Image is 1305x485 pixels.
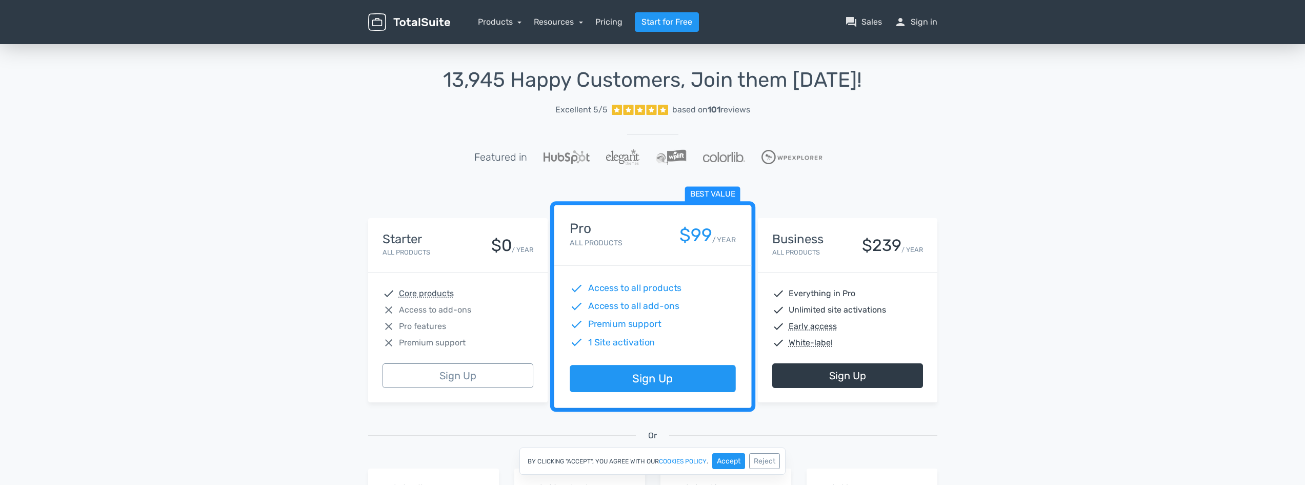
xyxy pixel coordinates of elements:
[588,336,655,349] span: 1 Site activation
[648,430,657,442] span: Or
[606,149,639,165] img: ElegantThemes
[555,104,608,116] span: Excellent 5/5
[570,282,583,295] span: check
[383,248,430,256] small: All Products
[703,152,745,162] img: Colorlib
[708,105,720,114] strong: 101
[789,337,833,349] abbr: White-label
[789,287,855,300] span: Everything in Pro
[383,320,395,333] span: close
[570,239,622,247] small: All Products
[368,13,450,31] img: TotalSuite for WordPress
[761,150,822,164] img: WPExplorer
[368,100,937,120] a: Excellent 5/5 based on101reviews
[491,237,512,255] div: $0
[789,320,837,333] abbr: Early access
[845,16,882,28] a: question_answerSales
[399,320,446,333] span: Pro features
[772,320,785,333] span: check
[901,245,923,255] small: / YEAR
[656,149,686,165] img: WPLift
[845,16,857,28] span: question_answer
[368,69,937,91] h1: 13,945 Happy Customers, Join them [DATE]!
[570,221,622,236] h4: Pro
[595,16,623,28] a: Pricing
[399,287,454,300] abbr: Core products
[772,337,785,349] span: check
[862,237,901,255] div: $239
[383,287,395,300] span: check
[383,337,395,349] span: close
[478,17,522,27] a: Products
[772,304,785,316] span: check
[399,304,471,316] span: Access to add-ons
[544,150,590,164] img: Hubspot
[383,363,533,388] a: Sign Up
[672,104,750,116] div: based on reviews
[894,16,937,28] a: personSign in
[772,287,785,300] span: check
[749,453,780,469] button: Reject
[588,318,661,331] span: Premium support
[570,365,735,393] a: Sign Up
[570,318,583,331] span: check
[588,282,681,295] span: Access to all products
[685,187,740,203] span: Best value
[474,151,527,163] h5: Featured in
[894,16,907,28] span: person
[399,337,466,349] span: Premium support
[383,232,430,246] h4: Starter
[772,248,820,256] small: All Products
[534,17,583,27] a: Resources
[712,235,735,245] small: / YEAR
[570,300,583,313] span: check
[712,453,745,469] button: Accept
[512,245,533,255] small: / YEAR
[635,12,699,32] a: Start for Free
[570,336,583,349] span: check
[772,232,824,246] h4: Business
[519,448,786,475] div: By clicking "Accept", you agree with our .
[383,304,395,316] span: close
[789,304,886,316] span: Unlimited site activations
[588,300,679,313] span: Access to all add-ons
[679,225,712,245] div: $99
[659,458,707,464] a: cookies policy
[772,363,923,388] a: Sign Up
